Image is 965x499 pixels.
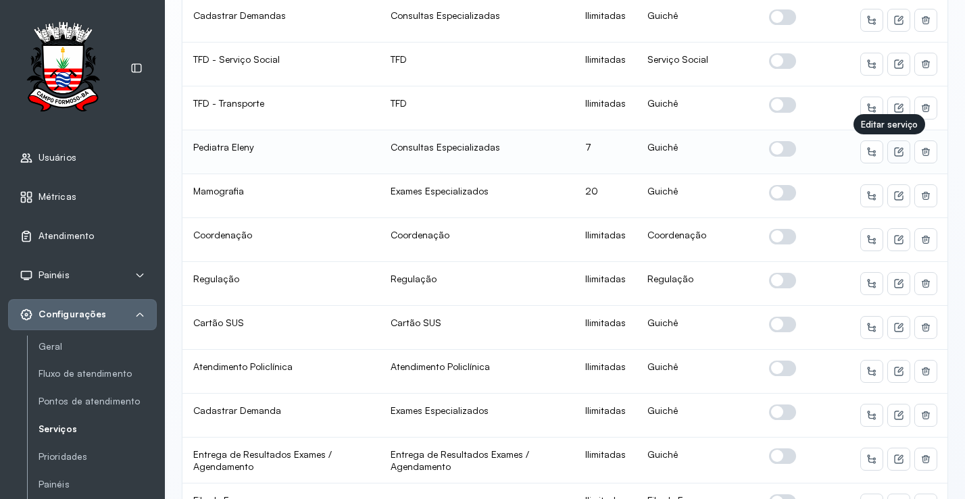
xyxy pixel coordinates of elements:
td: Regulação [182,262,380,306]
div: Cartão SUS [391,317,564,329]
td: TFD - Transporte [182,86,380,130]
div: Entrega de Resultados Exames / Agendamento [391,448,564,472]
td: Ilimitadas [574,43,637,86]
a: Atendimento [20,230,145,243]
td: 20 [574,174,637,218]
td: Guichê [637,350,758,394]
span: Atendimento [39,230,94,242]
td: Mamografia [182,174,380,218]
div: Exames Especializados [391,404,564,417]
span: Painéis [39,269,70,281]
td: Ilimitadas [574,86,637,130]
div: Consultas Especializadas [391,9,564,22]
td: Regulação [637,262,758,306]
a: Serviços [39,421,157,438]
a: Usuários [20,151,145,165]
a: Prioridades [39,451,157,463]
td: Ilimitadas [574,438,637,483]
td: Guichê [637,86,758,130]
td: Cartão SUS [182,306,380,350]
td: Guichê [637,130,758,174]
td: Cadastrar Demanda [182,394,380,438]
span: Configurações [39,309,106,320]
td: Guichê [637,174,758,218]
a: Painéis [39,479,157,490]
td: 7 [574,130,637,174]
td: Ilimitadas [574,350,637,394]
td: Atendimento Policlínica [182,350,380,394]
td: Ilimitadas [574,218,637,262]
div: TFD [391,53,564,65]
td: Pediatra Eleny [182,130,380,174]
td: Entrega de Resultados Exames / Agendamento [182,438,380,483]
a: Painéis [39,476,157,493]
div: Exames Especializados [391,185,564,197]
a: Pontos de atendimento [39,393,157,410]
div: Consultas Especializadas [391,141,564,153]
a: Prioridades [39,448,157,465]
a: Geral [39,341,157,352]
a: Serviços [39,423,157,435]
td: Guichê [637,394,758,438]
td: Coordenação [637,218,758,262]
td: Guichê [637,306,758,350]
div: Coordenação [391,229,564,241]
a: Geral [39,338,157,355]
td: Ilimitadas [574,262,637,306]
td: Ilimitadas [574,394,637,438]
td: Coordenação [182,218,380,262]
span: Usuários [39,152,76,163]
td: Serviço Social [637,43,758,86]
div: Atendimento Policlínica [391,361,564,373]
td: Guichê [637,438,758,483]
div: TFD [391,97,564,109]
img: Logotipo do estabelecimento [14,22,112,115]
a: Fluxo de atendimento [39,368,157,379]
a: Fluxo de atendimento [39,365,157,382]
span: Métricas [39,191,76,203]
a: Métricas [20,190,145,204]
a: Pontos de atendimento [39,396,157,407]
td: Ilimitadas [574,306,637,350]
div: Regulação [391,273,564,285]
td: TFD - Serviço Social [182,43,380,86]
